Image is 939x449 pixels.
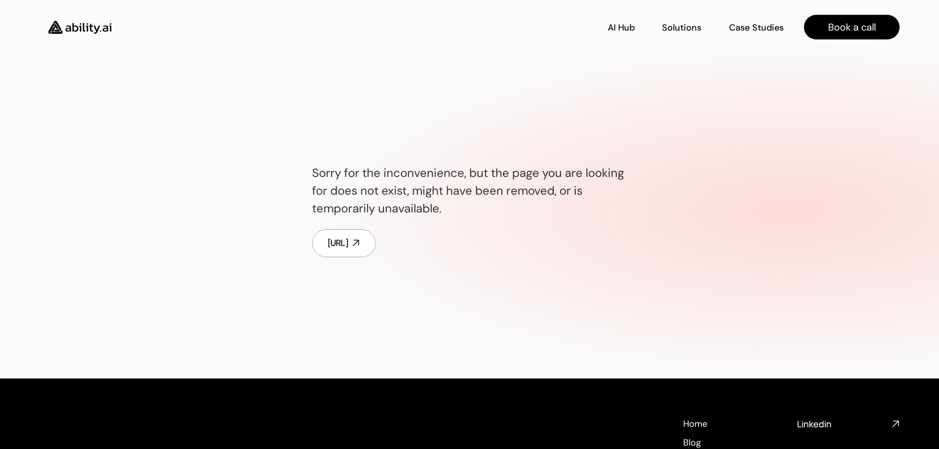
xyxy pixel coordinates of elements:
[797,418,888,430] h4: Linkedin
[312,229,376,257] a: [URL]
[729,22,784,34] p: Case Studies
[683,418,708,429] a: Home
[608,22,635,34] p: AI Hub
[312,164,627,217] p: Sorry for the inconvenience, but the page you are looking for does not exist, might have been rem...
[328,237,348,249] div: [URL]
[662,22,701,34] p: Solutions
[125,15,900,39] nav: Main navigation
[662,19,701,36] a: Solutions
[797,418,900,430] nav: Social media links
[804,15,900,39] a: Book a call
[683,437,701,449] p: Blog
[683,437,701,448] a: Blog
[828,20,876,34] p: Book a call
[683,418,707,430] p: Home
[797,418,900,430] a: Linkedin
[729,19,784,36] a: Case Studies
[608,19,635,36] a: AI Hub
